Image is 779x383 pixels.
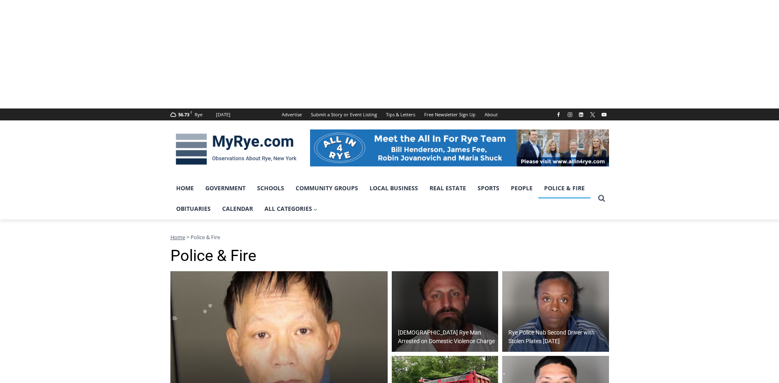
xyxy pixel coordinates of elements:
[480,108,502,120] a: About
[505,178,538,198] a: People
[170,233,609,241] nav: Breadcrumbs
[576,110,586,120] a: Linkedin
[364,178,424,198] a: Local Business
[306,108,381,120] a: Submit a Story or Event Listing
[191,233,220,241] span: Police & Fire
[594,191,609,206] button: View Search Form
[310,129,609,166] img: All in for Rye
[191,110,192,115] span: F
[420,108,480,120] a: Free Newsletter Sign Up
[554,110,563,120] a: Facebook
[178,111,189,118] span: 56.73
[392,271,499,352] img: (PHOTO: Rye PD arrested Michael P. O’Connell, age 42 of Rye, NY, on a domestic violence charge on...
[565,110,575,120] a: Instagram
[508,328,607,346] h2: Rye Police Nab Second Driver with Stolen Plates [DATE]
[502,271,609,352] a: Rye Police Nab Second Driver with Stolen Plates [DATE]
[424,178,472,198] a: Real Estate
[216,111,230,118] div: [DATE]
[170,128,302,171] img: MyRye.com
[200,178,251,198] a: Government
[538,178,591,198] a: Police & Fire
[259,198,324,219] a: All Categories
[472,178,505,198] a: Sports
[392,271,499,352] a: [DEMOGRAPHIC_DATA] Rye Man Arrested on Domestic Violence Charge
[195,111,202,118] div: Rye
[290,178,364,198] a: Community Groups
[398,328,496,346] h2: [DEMOGRAPHIC_DATA] Rye Man Arrested on Domestic Violence Charge
[599,110,609,120] a: YouTube
[381,108,420,120] a: Tips & Letters
[277,108,502,120] nav: Secondary Navigation
[277,108,306,120] a: Advertise
[502,271,609,352] img: (PHOTO: On September 26, 2025, the Rye Police Department arrested Nicole Walker of the Bronx for ...
[170,233,185,241] a: Home
[251,178,290,198] a: Schools
[264,204,318,213] span: All Categories
[170,198,216,219] a: Obituaries
[170,247,609,265] h1: Police & Fire
[216,198,259,219] a: Calendar
[170,178,200,198] a: Home
[588,110,597,120] a: X
[170,178,594,219] nav: Primary Navigation
[186,233,189,241] span: >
